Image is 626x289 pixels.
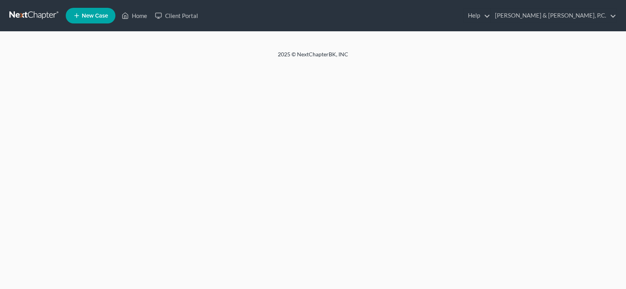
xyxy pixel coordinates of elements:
a: Home [118,9,151,23]
a: [PERSON_NAME] & [PERSON_NAME], P.C. [491,9,616,23]
new-legal-case-button: New Case [66,8,115,23]
a: Client Portal [151,9,202,23]
a: Help [464,9,490,23]
div: 2025 © NextChapterBK, INC [90,50,536,65]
